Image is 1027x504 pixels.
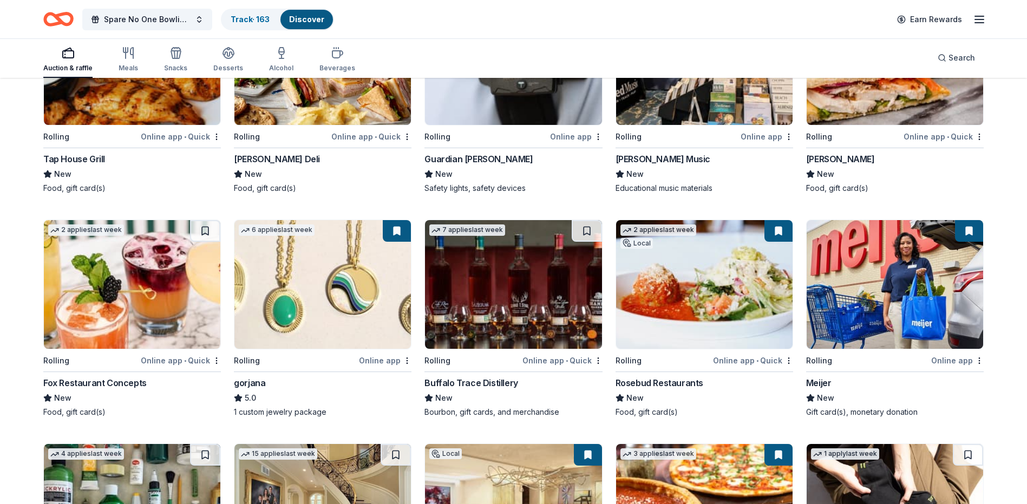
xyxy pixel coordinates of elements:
[424,407,602,417] div: Bourbon, gift cards, and merchandise
[48,448,124,460] div: 4 applies last week
[331,130,411,143] div: Online app Quick
[616,354,642,367] div: Rolling
[43,64,93,72] div: Auction & raffle
[620,448,696,460] div: 3 applies last week
[435,168,453,181] span: New
[43,407,221,417] div: Food, gift card(s)
[620,238,653,249] div: Local
[424,130,450,143] div: Rolling
[550,130,603,143] div: Online app
[807,220,983,349] img: Image for Meijer
[429,448,462,459] div: Local
[245,392,256,404] span: 5.0
[184,132,186,141] span: •
[319,42,355,78] button: Beverages
[141,354,221,367] div: Online app Quick
[43,220,221,417] a: Image for Fox Restaurant Concepts2 applieslast weekRollingOnline app•QuickFox Restaurant Concepts...
[435,392,453,404] span: New
[817,392,834,404] span: New
[239,448,317,460] div: 15 applies last week
[234,183,411,194] div: Food, gift card(s)
[811,448,879,460] div: 1 apply last week
[929,47,984,69] button: Search
[626,168,644,181] span: New
[756,356,758,365] span: •
[234,152,320,165] div: [PERSON_NAME] Deli
[713,354,793,367] div: Online app Quick
[817,168,834,181] span: New
[82,9,212,30] button: Spare No One Bowling Event
[806,130,832,143] div: Rolling
[424,152,533,165] div: Guardian [PERSON_NAME]
[231,15,270,24] a: Track· 163
[616,407,793,417] div: Food, gift card(s)
[43,183,221,194] div: Food, gift card(s)
[806,152,875,165] div: [PERSON_NAME]
[904,130,984,143] div: Online app Quick
[424,354,450,367] div: Rolling
[424,220,602,417] a: Image for Buffalo Trace Distillery7 applieslast weekRollingOnline app•QuickBuffalo Trace Distille...
[616,376,703,389] div: Rosebud Restaurants
[289,15,324,24] a: Discover
[626,392,644,404] span: New
[806,183,984,194] div: Food, gift card(s)
[425,220,601,349] img: Image for Buffalo Trace Distillery
[806,376,832,389] div: Meijer
[234,220,411,349] img: Image for gorjana
[616,220,793,349] img: Image for Rosebud Restaurants
[616,183,793,194] div: Educational music materials
[319,64,355,72] div: Beverages
[245,168,262,181] span: New
[424,183,602,194] div: Safety lights, safety devices
[522,354,603,367] div: Online app Quick
[620,224,696,236] div: 2 applies last week
[741,130,793,143] div: Online app
[104,13,191,26] span: Spare No One Bowling Event
[234,220,411,417] a: Image for gorjana6 applieslast weekRollingOnline appgorjana5.01 custom jewelry package
[616,130,642,143] div: Rolling
[947,132,949,141] span: •
[269,42,293,78] button: Alcohol
[44,220,220,349] img: Image for Fox Restaurant Concepts
[931,354,984,367] div: Online app
[234,376,265,389] div: gorjana
[375,132,377,141] span: •
[54,392,71,404] span: New
[359,354,411,367] div: Online app
[43,6,74,32] a: Home
[43,42,93,78] button: Auction & raffle
[43,152,105,165] div: Tap House Grill
[234,407,411,417] div: 1 custom jewelry package
[119,42,138,78] button: Meals
[424,376,518,389] div: Buffalo Trace Distillery
[221,9,334,30] button: Track· 163Discover
[806,220,984,417] a: Image for MeijerRollingOnline appMeijerNewGift card(s), monetary donation
[806,407,984,417] div: Gift card(s), monetary donation
[43,130,69,143] div: Rolling
[164,42,187,78] button: Snacks
[891,10,969,29] a: Earn Rewards
[54,168,71,181] span: New
[566,356,568,365] span: •
[234,354,260,367] div: Rolling
[948,51,975,64] span: Search
[234,130,260,143] div: Rolling
[269,64,293,72] div: Alcohol
[429,224,505,236] div: 7 applies last week
[48,224,124,236] div: 2 applies last week
[239,224,315,236] div: 6 applies last week
[141,130,221,143] div: Online app Quick
[164,64,187,72] div: Snacks
[213,64,243,72] div: Desserts
[806,354,832,367] div: Rolling
[119,64,138,72] div: Meals
[43,354,69,367] div: Rolling
[184,356,186,365] span: •
[43,376,147,389] div: Fox Restaurant Concepts
[616,220,793,417] a: Image for Rosebud Restaurants2 applieslast weekLocalRollingOnline app•QuickRosebud RestaurantsNew...
[213,42,243,78] button: Desserts
[616,152,710,165] div: [PERSON_NAME] Music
